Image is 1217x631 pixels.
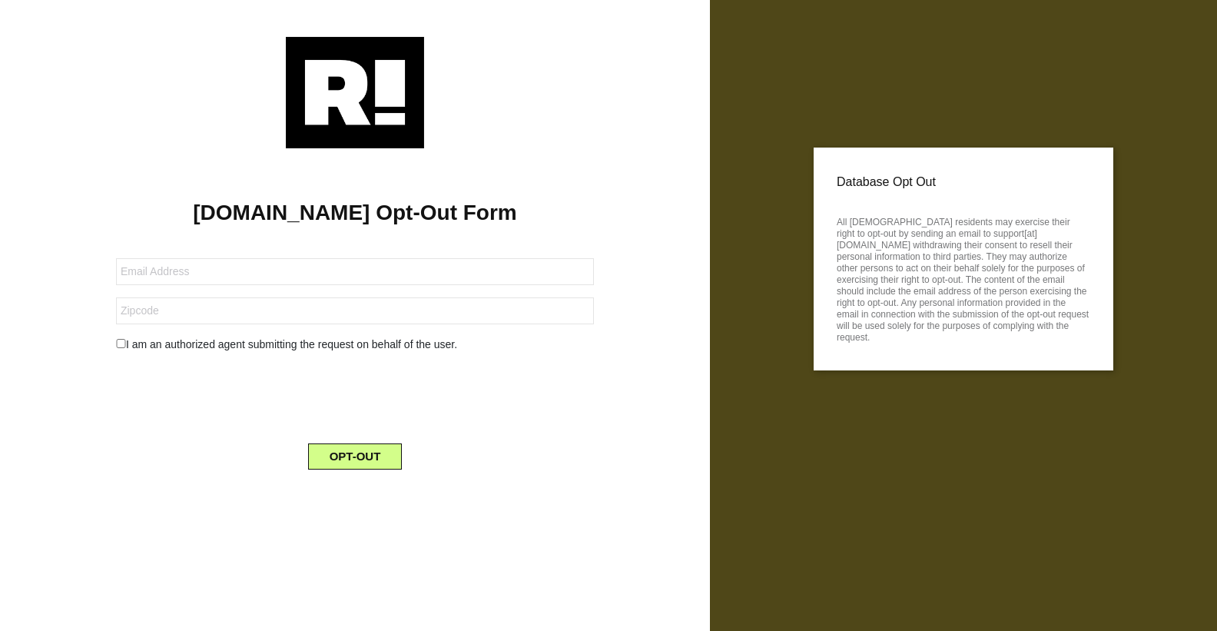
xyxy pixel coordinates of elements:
[286,37,424,148] img: Retention.com
[837,212,1090,344] p: All [DEMOGRAPHIC_DATA] residents may exercise their right to opt-out by sending an email to suppo...
[116,258,594,285] input: Email Address
[23,200,687,226] h1: [DOMAIN_NAME] Opt-Out Form
[116,297,594,324] input: Zipcode
[308,443,403,470] button: OPT-OUT
[238,365,472,425] iframe: reCAPTCHA
[104,337,605,353] div: I am an authorized agent submitting the request on behalf of the user.
[837,171,1090,194] p: Database Opt Out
